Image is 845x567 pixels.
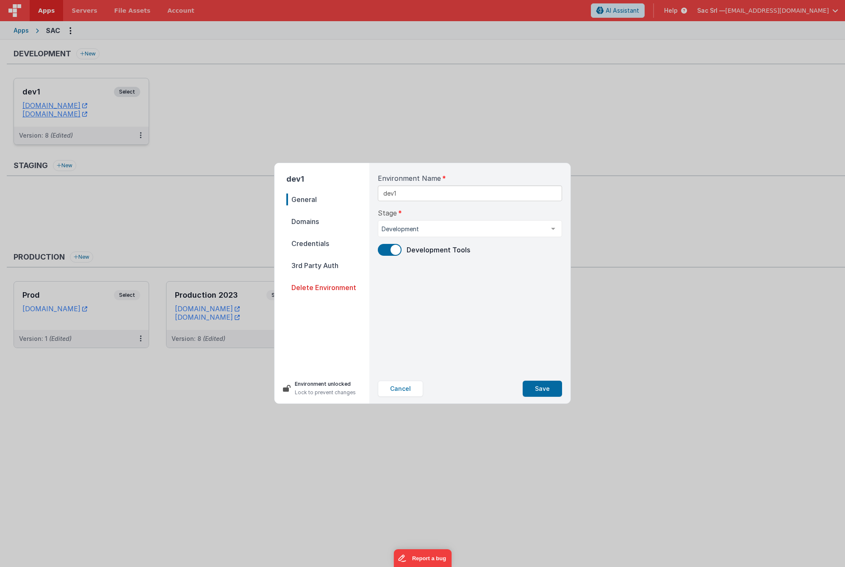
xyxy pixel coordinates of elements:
p: Environment unlocked [295,380,356,388]
span: Domains [286,216,369,227]
span: 3rd Party Auth [286,260,369,271]
span: Environment Name [378,173,441,183]
button: Save [523,381,562,397]
span: Development Tools [407,246,470,254]
button: Cancel [378,381,423,397]
span: Credentials [286,238,369,249]
span: Delete Environment [286,282,369,293]
p: Lock to prevent changes [295,388,356,397]
span: Development [382,225,545,233]
span: General [286,194,369,205]
iframe: Marker.io feedback button [393,549,452,567]
h2: dev1 [286,173,369,185]
span: Stage [378,208,397,218]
